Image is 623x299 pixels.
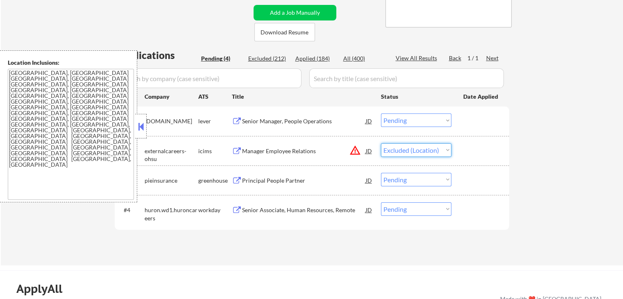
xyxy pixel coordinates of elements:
div: externalcareers-ohsu [145,147,198,163]
div: View All Results [396,54,439,62]
div: Senior Manager, People Operations [242,117,366,125]
div: 1 / 1 [467,54,486,62]
div: greenhouse [198,177,232,185]
div: Company [145,93,198,101]
div: #4 [124,206,138,214]
div: Manager Employee Relations [242,147,366,155]
div: Principal People Partner [242,177,366,185]
div: Next [486,54,499,62]
div: JD [365,202,373,217]
div: JD [365,143,373,158]
div: Applications [117,50,198,60]
div: JD [365,113,373,128]
div: [DOMAIN_NAME] [145,117,198,125]
div: Excluded (212) [248,54,289,63]
div: lever [198,117,232,125]
button: Add a Job Manually [254,5,336,20]
div: Pending (4) [201,54,242,63]
div: Date Applied [463,93,499,101]
div: huron.wd1.huroncareers [145,206,198,222]
div: JD [365,173,373,188]
div: icims [198,147,232,155]
div: Back [449,54,462,62]
div: Location Inclusions: [8,59,134,67]
input: Search by title (case sensitive) [309,68,504,88]
div: Applied (184) [295,54,336,63]
div: Status [381,89,451,104]
div: All (400) [343,54,384,63]
button: warning_amber [349,145,361,156]
div: ApplyAll [16,282,72,296]
input: Search by company (case sensitive) [117,68,301,88]
div: pieinsurance [145,177,198,185]
button: Download Resume [254,23,315,41]
div: Senior Associate, Human Resources, Remote [242,206,366,214]
div: ATS [198,93,232,101]
div: workday [198,206,232,214]
div: Title [232,93,373,101]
